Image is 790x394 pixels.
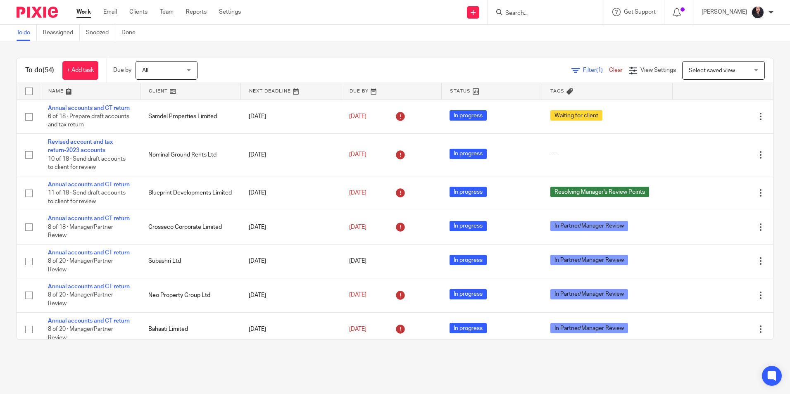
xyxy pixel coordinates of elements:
[17,7,58,18] img: Pixie
[240,100,341,133] td: [DATE]
[219,8,241,16] a: Settings
[550,187,649,197] span: Resolving Manager's Review Points
[609,67,623,73] a: Clear
[349,224,366,230] span: [DATE]
[140,312,240,346] td: Bahaati Limited
[349,292,366,298] span: [DATE]
[129,8,148,16] a: Clients
[240,133,341,176] td: [DATE]
[240,210,341,244] td: [DATE]
[450,289,487,299] span: In progress
[240,312,341,346] td: [DATE]
[48,182,130,188] a: Annual accounts and CT return
[48,224,113,239] span: 8 of 18 · Manager/Partner Review
[450,110,487,121] span: In progress
[550,289,628,299] span: In Partner/Manager Review
[349,190,366,196] span: [DATE]
[48,190,126,204] span: 11 of 18 · Send draft accounts to client for review
[140,244,240,278] td: Subashri Ltd
[349,326,366,332] span: [DATE]
[121,25,142,41] a: Done
[550,110,602,121] span: Waiting for client
[450,149,487,159] span: In progress
[240,244,341,278] td: [DATE]
[450,323,487,333] span: In progress
[550,221,628,231] span: In Partner/Manager Review
[43,25,80,41] a: Reassigned
[349,258,366,264] span: [DATE]
[349,152,366,158] span: [DATE]
[640,67,676,73] span: View Settings
[140,278,240,312] td: Neo Property Group Ltd
[103,8,117,16] a: Email
[751,6,764,19] img: MicrosoftTeams-image.jfif
[550,255,628,265] span: In Partner/Manager Review
[48,284,130,290] a: Annual accounts and CT return
[43,67,54,74] span: (54)
[596,67,603,73] span: (1)
[48,292,113,307] span: 8 of 20 · Manager/Partner Review
[76,8,91,16] a: Work
[48,114,129,128] span: 6 of 18 · Prepare draft accounts and tax return
[142,68,148,74] span: All
[140,133,240,176] td: Nominal Ground Rents Ltd
[450,221,487,231] span: In progress
[62,61,98,80] a: + Add task
[349,114,366,119] span: [DATE]
[186,8,207,16] a: Reports
[583,67,609,73] span: Filter
[48,105,130,111] a: Annual accounts and CT return
[450,255,487,265] span: In progress
[550,323,628,333] span: In Partner/Manager Review
[689,68,735,74] span: Select saved view
[160,8,174,16] a: Team
[48,318,130,324] a: Annual accounts and CT return
[48,258,113,273] span: 8 of 20 · Manager/Partner Review
[48,326,113,341] span: 8 of 20 · Manager/Partner Review
[17,25,37,41] a: To do
[48,156,126,171] span: 10 of 18 · Send draft accounts to client for review
[113,66,131,74] p: Due by
[504,10,579,17] input: Search
[25,66,54,75] h1: To do
[48,139,113,153] a: Revised account and tax return-2023 accounts
[550,89,564,93] span: Tags
[86,25,115,41] a: Snoozed
[48,250,130,256] a: Annual accounts and CT return
[140,100,240,133] td: Samdel Properties Limited
[140,210,240,244] td: Crosseco Corporate Limited
[48,216,130,221] a: Annual accounts and CT return
[240,278,341,312] td: [DATE]
[550,151,664,159] div: ---
[702,8,747,16] p: [PERSON_NAME]
[140,176,240,210] td: Blueprint Developments Limited
[624,9,656,15] span: Get Support
[240,176,341,210] td: [DATE]
[450,187,487,197] span: In progress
